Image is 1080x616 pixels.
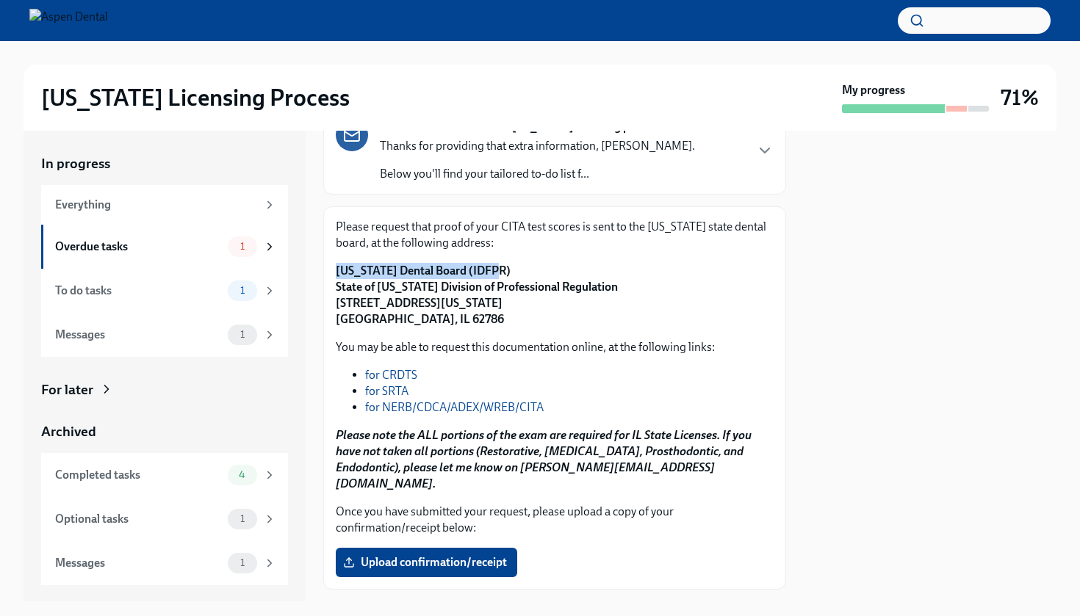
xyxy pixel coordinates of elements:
[41,497,288,541] a: Optional tasks1
[380,166,695,182] p: Below you'll find your tailored to-do list f...
[365,400,544,414] a: for NERB/CDCA/ADEX/WREB/CITA
[336,219,774,251] p: Please request that proof of your CITA test scores is sent to the [US_STATE] state dental board, ...
[41,422,288,441] a: Archived
[346,555,507,570] span: Upload confirmation/receipt
[41,380,93,399] div: For later
[29,9,108,32] img: Aspen Dental
[365,368,417,382] a: for CRDTS
[231,557,253,568] span: 1
[336,339,774,355] p: You may be able to request this documentation online, at the following links:
[55,197,257,213] div: Everything
[231,241,253,252] span: 1
[380,138,695,154] p: Thanks for providing that extra information, [PERSON_NAME].
[55,327,222,343] div: Messages
[41,154,288,173] a: In progress
[55,511,222,527] div: Optional tasks
[55,283,222,299] div: To do tasks
[231,285,253,296] span: 1
[842,82,905,98] strong: My progress
[230,469,254,480] span: 4
[41,313,288,357] a: Messages1
[55,467,222,483] div: Completed tasks
[365,384,408,398] a: for SRTA
[41,185,288,225] a: Everything
[336,428,752,490] strong: Please note the ALL portions of the exam are required for IL State Licenses. If you have not take...
[336,264,618,326] strong: [US_STATE] Dental Board (IDFPR) State of [US_STATE] Division of Professional Regulation [STREET_A...
[336,548,517,577] label: Upload confirmation/receipt
[231,513,253,524] span: 1
[41,269,288,313] a: To do tasks1
[231,329,253,340] span: 1
[41,83,350,112] h2: [US_STATE] Licensing Process
[41,541,288,585] a: Messages1
[336,504,774,536] p: Once you have submitted your request, please upload a copy of your confirmation/receipt below:
[1001,84,1039,111] h3: 71%
[41,380,288,399] a: For later
[41,225,288,269] a: Overdue tasks1
[55,555,222,571] div: Messages
[41,453,288,497] a: Completed tasks4
[55,239,222,255] div: Overdue tasks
